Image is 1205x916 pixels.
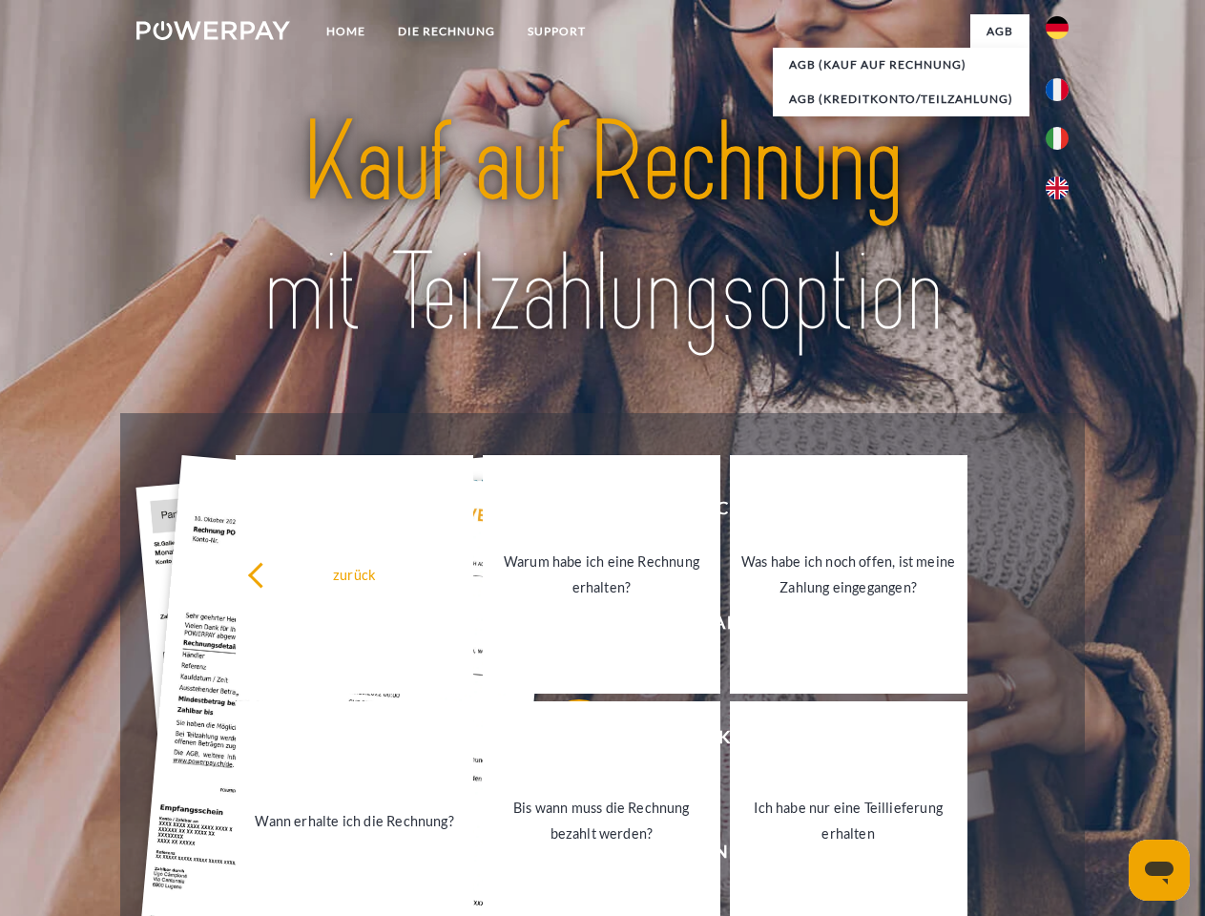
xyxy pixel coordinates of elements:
img: it [1046,127,1069,150]
img: title-powerpay_de.svg [182,92,1023,365]
iframe: Schaltfläche zum Öffnen des Messaging-Fensters [1129,840,1190,901]
a: DIE RECHNUNG [382,14,511,49]
div: Ich habe nur eine Teillieferung erhalten [741,795,956,846]
a: agb [970,14,1029,49]
img: logo-powerpay-white.svg [136,21,290,40]
a: Was habe ich noch offen, ist meine Zahlung eingegangen? [730,455,967,694]
img: en [1046,177,1069,199]
div: Was habe ich noch offen, ist meine Zahlung eingegangen? [741,549,956,600]
div: zurück [247,561,462,587]
img: fr [1046,78,1069,101]
a: SUPPORT [511,14,602,49]
div: Warum habe ich eine Rechnung erhalten? [494,549,709,600]
a: Home [310,14,382,49]
a: AGB (Kauf auf Rechnung) [773,48,1029,82]
div: Wann erhalte ich die Rechnung? [247,807,462,833]
img: de [1046,16,1069,39]
div: Bis wann muss die Rechnung bezahlt werden? [494,795,709,846]
a: AGB (Kreditkonto/Teilzahlung) [773,82,1029,116]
